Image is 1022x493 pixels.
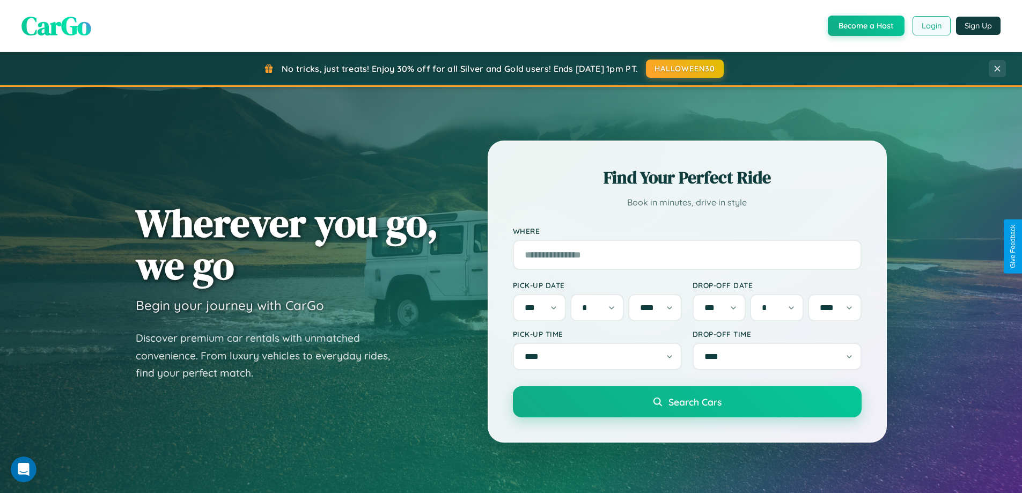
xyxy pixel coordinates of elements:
[828,16,905,36] button: Become a Host
[646,60,724,78] button: HALLOWEEN30
[513,386,862,417] button: Search Cars
[136,329,404,382] p: Discover premium car rentals with unmatched convenience. From luxury vehicles to everyday rides, ...
[282,63,638,74] span: No tricks, just treats! Enjoy 30% off for all Silver and Gold users! Ends [DATE] 1pm PT.
[513,329,682,339] label: Pick-up Time
[11,457,36,482] iframe: Intercom live chat
[21,8,91,43] span: CarGo
[513,195,862,210] p: Book in minutes, drive in style
[513,281,682,290] label: Pick-up Date
[956,17,1001,35] button: Sign Up
[693,329,862,339] label: Drop-off Time
[668,396,722,408] span: Search Cars
[1009,225,1017,268] div: Give Feedback
[136,202,438,286] h1: Wherever you go, we go
[513,166,862,189] h2: Find Your Perfect Ride
[136,297,324,313] h3: Begin your journey with CarGo
[513,226,862,236] label: Where
[693,281,862,290] label: Drop-off Date
[913,16,951,35] button: Login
